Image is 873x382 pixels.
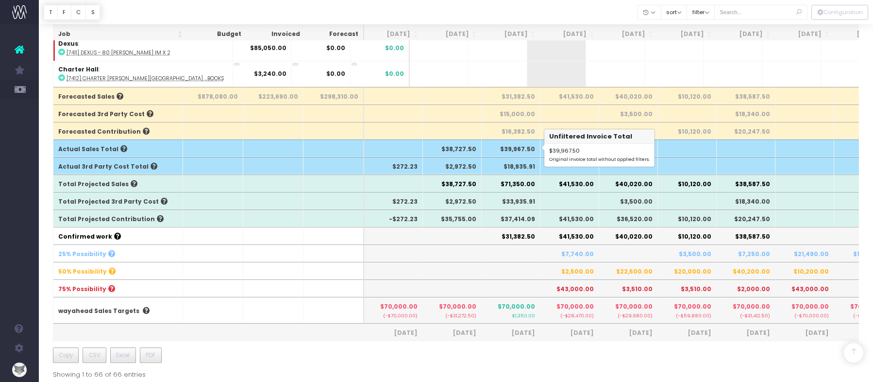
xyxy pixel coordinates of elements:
[717,87,775,104] th: $38,587.50
[687,5,715,20] button: filter
[717,209,775,227] th: $20,247.50
[717,122,775,139] th: $20,247.50
[44,5,100,20] div: Vertical button group
[423,139,482,157] th: $38,727.50
[540,209,599,227] th: $41,530.00
[544,129,655,144] h3: Unfiltered Invoice Total
[658,25,717,44] th: Dec 25: activate to sort column ascending
[53,192,183,209] th: Total Projected 3rd Party Cost
[599,87,658,104] th: $40,020.00
[67,49,170,56] abbr: [7411] Dexus - 80 Collins IM x 2
[187,25,246,44] th: Budget
[183,87,243,104] th: $878,080.00
[658,174,717,192] th: $10,120.00
[545,311,594,319] small: (-$28,470.00)
[717,174,775,192] th: $38,587.50
[775,279,834,297] th: $43,000.00
[305,25,364,44] th: Forecast
[482,104,540,122] th: $15,000.00
[364,192,423,209] th: $272.23
[385,69,404,78] span: $0.00
[482,174,540,192] th: $71,350.00
[423,192,482,209] th: $2,972.50
[540,279,599,297] th: $43,000.00
[53,104,183,122] th: Forecasted 3rd Party Cost
[512,311,535,319] small: $1,350.00
[58,92,123,101] span: Forecasted Sales
[482,25,540,44] th: Sep 25: activate to sort column ascending
[12,363,27,377] img: images/default_profile_image.png
[733,302,770,311] span: $70,000.00
[717,262,775,279] th: $40,200.00
[663,329,711,337] span: [DATE]
[246,25,305,44] th: Invoiced
[604,329,653,337] span: [DATE]
[540,87,599,104] th: $41,530.00
[53,139,183,157] th: Actual Sales Total
[67,75,224,82] abbr: [7412] Charter Hall - Chifley Coffee Table Books
[482,227,540,244] th: $31,382.50
[599,122,658,139] th: $36,520.00
[303,87,364,104] th: $298,310.00
[59,351,73,360] span: Copy
[722,311,770,319] small: (-$31,412.50)
[380,302,418,311] span: $70,000.00
[540,244,599,262] th: $7,740.00
[89,351,101,360] span: CSV
[674,302,711,311] span: $70,000.00
[780,329,829,337] span: [DATE]
[658,262,717,279] th: $20,000.00
[110,347,136,363] button: Excel
[498,302,535,311] span: $70,000.00
[439,302,476,311] span: $70,000.00
[599,192,658,209] th: $3,500.00
[487,329,535,337] span: [DATE]
[243,87,303,104] th: $223,690.00
[615,302,653,311] span: $70,000.00
[44,5,58,20] button: T
[428,311,476,319] small: (-$31,272.50)
[53,122,183,139] th: Forecasted Contribution
[146,351,155,360] span: PDF
[599,174,658,192] th: $40,020.00
[53,25,187,44] th: Job: activate to sort column ascending
[423,209,482,227] th: $35,755.00
[482,139,540,157] th: $39,967.50
[85,5,100,20] button: S
[658,227,717,244] th: $10,120.00
[369,329,418,337] span: [DATE]
[53,279,183,297] th: 75% Possibility
[661,5,688,20] button: sort
[714,5,807,20] input: Search...
[71,5,86,20] button: C
[717,244,775,262] th: $7,250.00
[599,209,658,227] th: $36,520.00
[53,365,146,380] div: Showing 1 to 66 of 66 entries
[658,122,717,139] th: $10,120.00
[364,209,423,227] th: -$272.23
[717,192,775,209] th: $18,340.00
[57,5,71,20] button: F
[545,329,594,337] span: [DATE]
[250,44,286,52] strong: $85,050.00
[423,157,482,174] th: $2,972.50
[58,65,99,73] strong: Charter Hall
[53,227,183,244] th: Confirmed work
[58,307,139,315] a: wayahead Sales Targets
[428,329,476,337] span: [DATE]
[140,347,162,363] button: PDF
[116,351,130,360] span: Excel
[385,44,404,52] span: $0.00
[540,262,599,279] th: $2,500.00
[326,44,345,52] strong: $0.00
[599,227,658,244] th: $40,020.00
[717,25,775,44] th: Jan 26: activate to sort column ascending
[423,174,482,192] th: $38,727.50
[722,329,770,337] span: [DATE]
[53,61,233,87] td: :
[53,347,79,363] button: Copy
[83,347,106,363] button: CSV
[53,35,233,61] td: :
[482,87,540,104] th: $31,382.50
[717,279,775,297] th: $2,000.00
